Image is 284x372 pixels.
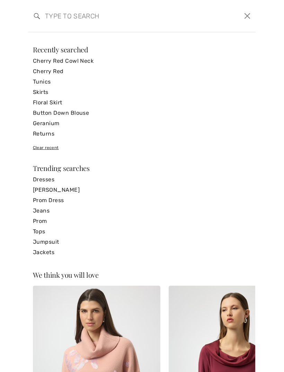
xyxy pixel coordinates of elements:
[33,247,251,258] a: Jackets
[33,56,251,66] a: Cherry Red Cowl Neck
[40,6,196,26] input: TYPE TO SEARCH
[33,77,251,87] a: Tunics
[33,226,251,237] a: Tops
[33,87,251,97] a: Skirts
[33,145,251,151] div: Clear recent
[33,185,251,195] a: [PERSON_NAME]
[33,165,251,172] div: Trending searches
[33,129,251,139] a: Returns
[33,270,99,279] span: We think you will love
[33,46,251,53] div: Recently searched
[242,10,253,21] button: Close
[33,66,251,77] a: Cherry Red
[34,13,40,19] img: search the website
[33,118,251,129] a: Geranium
[33,216,251,226] a: Prom
[33,174,251,185] a: Dresses
[33,195,251,206] a: Prom Dress
[33,237,251,247] a: Jumpsuit
[33,206,251,216] a: Jeans
[33,108,251,118] a: Button Down Blouse
[33,97,251,108] a: Floral Skirt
